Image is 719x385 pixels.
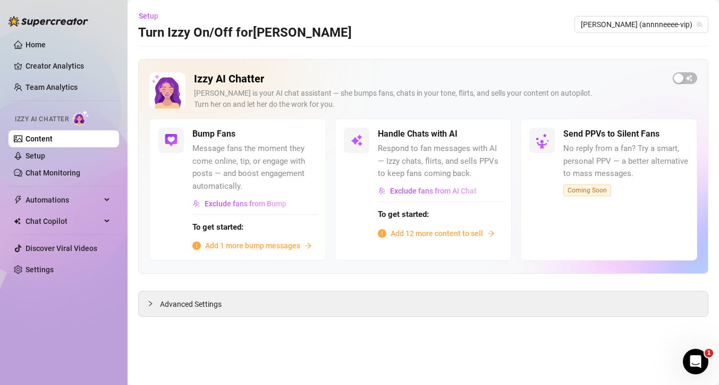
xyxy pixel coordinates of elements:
[378,143,503,180] span: Respond to fan messages with AI — Izzy chats, flirts, and sells PPVs to keep fans coming back.
[14,217,21,225] img: Chat Copilot
[192,222,243,232] strong: To get started:
[26,244,97,253] a: Discover Viral Videos
[683,349,708,374] iframe: Intercom live chat
[192,128,235,140] h5: Bump Fans
[194,72,664,86] h2: Izzy AI Chatter
[149,72,185,108] img: Izzy AI Chatter
[26,152,45,160] a: Setup
[160,298,222,310] span: Advanced Settings
[15,114,69,124] span: Izzy AI Chatter
[26,40,46,49] a: Home
[304,242,312,249] span: arrow-right
[147,300,154,307] span: collapsed
[563,128,659,140] h5: Send PPVs to Silent Fans
[563,143,688,180] span: No reply from a fan? Try a smart, personal PPV — a better alternative to mass messages.
[378,128,458,140] h5: Handle Chats with AI
[26,83,78,91] a: Team Analytics
[26,135,53,143] a: Content
[563,185,611,196] span: Coming Soon
[194,88,664,110] div: [PERSON_NAME] is your AI chat assistant — she bumps fans, chats in your tone, flirts, and sells y...
[26,57,111,74] a: Creator Analytics
[14,196,22,204] span: thunderbolt
[192,143,317,192] span: Message fans the moment they come online, tip, or engage with posts — and boost engagement automa...
[26,169,80,177] a: Chat Monitoring
[205,240,300,252] span: Add 1 more bump messages
[26,265,54,274] a: Settings
[696,21,703,28] span: team
[147,298,160,309] div: collapsed
[535,133,552,150] img: silent-fans-ppv-o-N6Mmdf.svg
[138,24,352,41] h3: Turn Izzy On/Off for [PERSON_NAME]
[391,228,483,239] span: Add 12 more content to sell
[192,195,287,212] button: Exclude fans from Bump
[378,182,477,199] button: Exclude fans from AI Chat
[705,349,713,357] span: 1
[378,187,386,195] img: svg%3e
[26,191,101,208] span: Automations
[378,210,429,219] strong: To get started:
[165,134,177,147] img: svg%3e
[9,16,88,27] img: logo-BBDzfeDw.svg
[138,7,167,24] button: Setup
[487,230,495,237] span: arrow-right
[350,134,363,147] img: svg%3e
[73,110,89,125] img: AI Chatter
[378,229,386,238] span: info-circle
[26,213,101,230] span: Chat Copilot
[192,241,201,250] span: info-circle
[205,199,286,208] span: Exclude fans from Bump
[581,16,702,32] span: Anne (annnneeee-vip)
[139,12,158,20] span: Setup
[193,200,200,207] img: svg%3e
[390,187,477,195] span: Exclude fans from AI Chat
